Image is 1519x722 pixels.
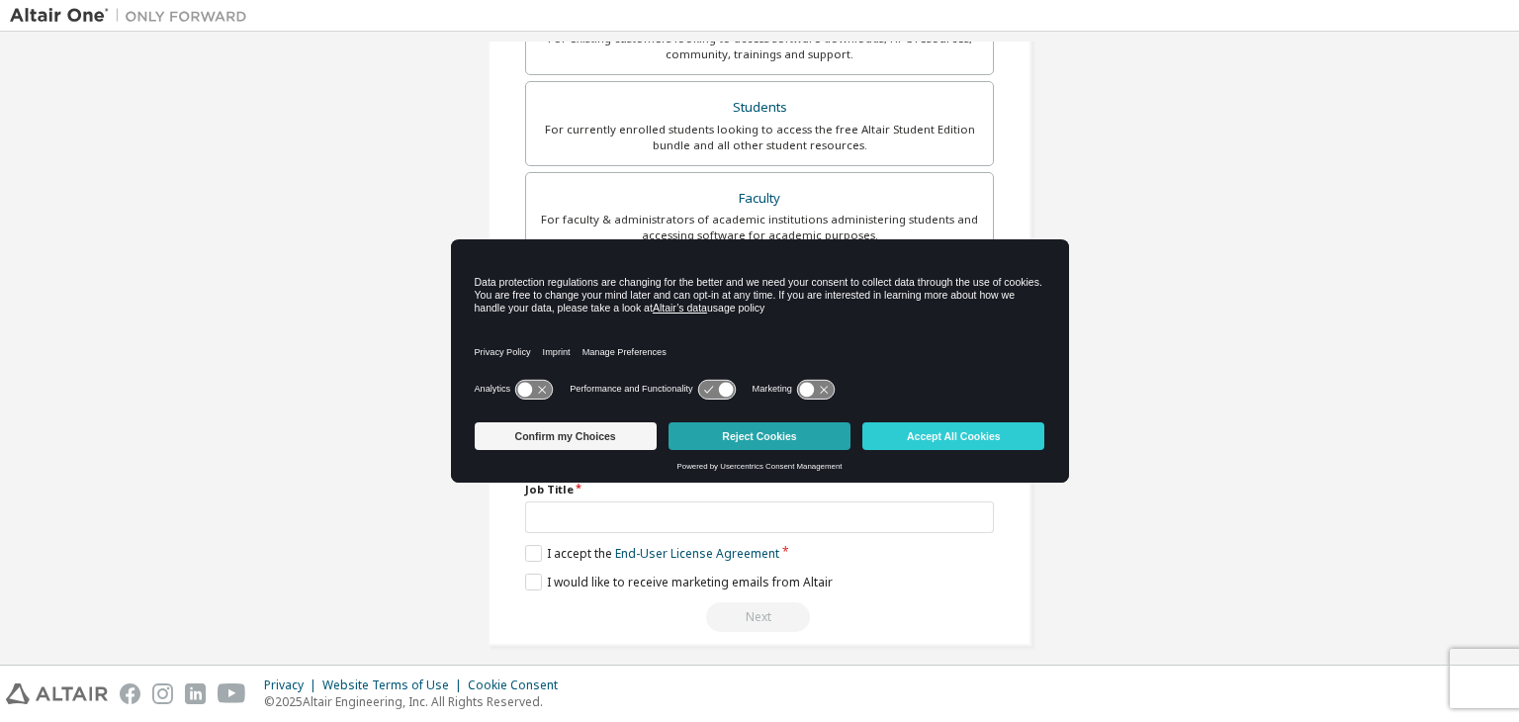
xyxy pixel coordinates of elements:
[538,94,981,122] div: Students
[538,31,981,62] div: For existing customers looking to access software downloads, HPC resources, community, trainings ...
[218,683,246,704] img: youtube.svg
[120,683,140,704] img: facebook.svg
[264,693,570,710] p: © 2025 Altair Engineering, Inc. All Rights Reserved.
[322,677,468,693] div: Website Terms of Use
[6,683,108,704] img: altair_logo.svg
[538,122,981,153] div: For currently enrolled students looking to access the free Altair Student Edition bundle and all ...
[525,602,994,632] div: Read and acccept EULA to continue
[468,677,570,693] div: Cookie Consent
[525,482,994,497] label: Job Title
[615,545,779,562] a: End-User License Agreement
[525,545,779,562] label: I accept the
[264,677,322,693] div: Privacy
[185,683,206,704] img: linkedin.svg
[538,185,981,213] div: Faculty
[152,683,173,704] img: instagram.svg
[10,6,257,26] img: Altair One
[538,212,981,243] div: For faculty & administrators of academic institutions administering students and accessing softwa...
[525,574,833,590] label: I would like to receive marketing emails from Altair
